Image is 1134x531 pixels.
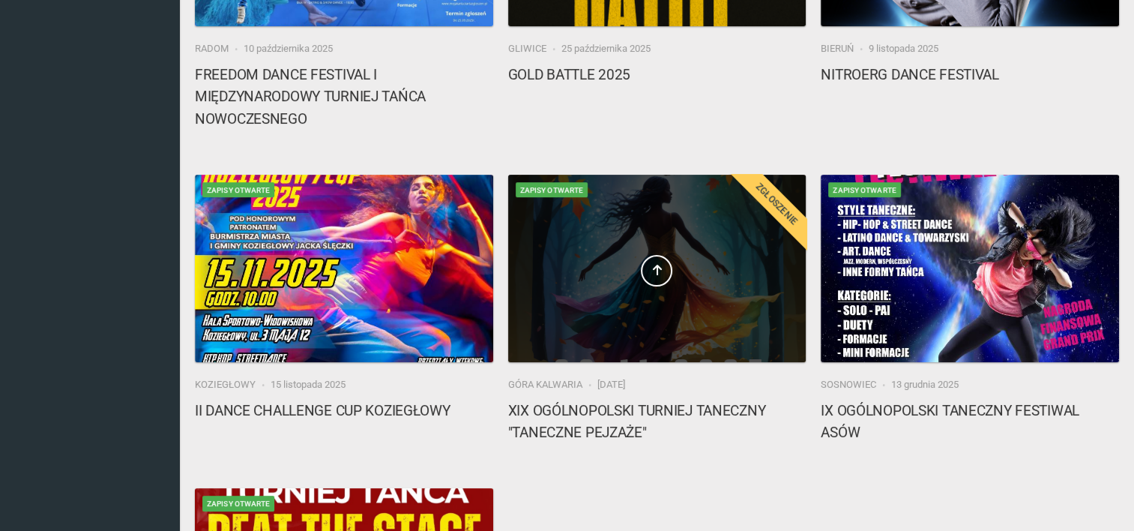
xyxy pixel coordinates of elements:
[202,182,274,197] span: Zapisy otwarte
[195,377,271,392] li: Koziegłowy
[195,400,493,421] h4: II Dance Challenge Cup KOZIEGŁOWY
[508,400,806,443] h4: XIX Ogólnopolski Turniej Taneczny "Taneczne Pejzaże"
[561,41,651,56] li: 25 października 2025
[821,175,1119,362] a: IX Ogólnopolski Taneczny Festiwal AsówZapisy otwarte
[821,41,869,56] li: Bieruń
[516,182,588,197] span: Zapisy otwarte
[828,182,900,197] span: Zapisy otwarte
[244,41,333,56] li: 10 października 2025
[821,377,891,392] li: Sosnowiec
[891,377,959,392] li: 13 grudnia 2025
[869,41,938,56] li: 9 listopada 2025
[195,175,493,362] img: II Dance Challenge Cup KOZIEGŁOWY
[195,64,493,130] h4: FREEDOM DANCE FESTIVAL I Międzynarodowy Turniej Tańca Nowoczesnego
[195,41,244,56] li: Radom
[271,377,346,392] li: 15 listopada 2025
[821,64,1119,85] h4: NitroErg Dance Festival
[597,377,625,392] li: [DATE]
[508,377,597,392] li: Góra Kalwaria
[508,64,806,85] h4: Gold Battle 2025
[202,496,274,511] span: Zapisy otwarte
[195,175,493,362] a: II Dance Challenge Cup KOZIEGŁOWYZapisy otwarte
[508,41,561,56] li: Gliwice
[821,175,1119,362] img: IX Ogólnopolski Taneczny Festiwal Asów
[508,175,806,362] a: XIX Ogólnopolski Turniej Taneczny "Taneczne Pejzaże"Zapisy otwarteZgłoszenie
[821,400,1119,443] h4: IX Ogólnopolski Taneczny Festiwal Asów
[729,156,824,251] div: Zgłoszenie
